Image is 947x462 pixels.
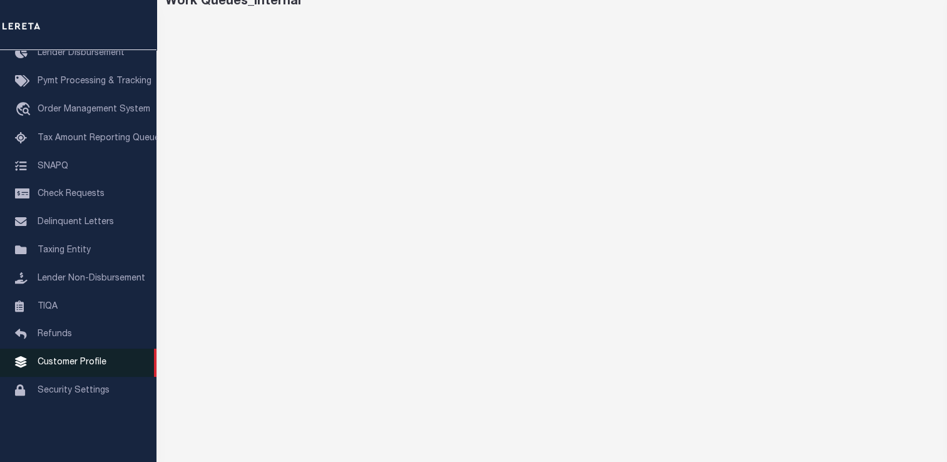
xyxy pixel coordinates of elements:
[38,190,105,198] span: Check Requests
[38,77,151,86] span: Pymt Processing & Tracking
[15,102,35,118] i: travel_explore
[38,330,72,339] span: Refunds
[38,302,58,311] span: TIQA
[38,218,114,227] span: Delinquent Letters
[38,274,145,283] span: Lender Non-Disbursement
[38,246,91,255] span: Taxing Entity
[38,386,110,395] span: Security Settings
[38,134,160,143] span: Tax Amount Reporting Queue
[38,105,150,114] span: Order Management System
[38,162,68,170] span: SNAPQ
[38,358,106,367] span: Customer Profile
[38,49,125,58] span: Lender Disbursement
